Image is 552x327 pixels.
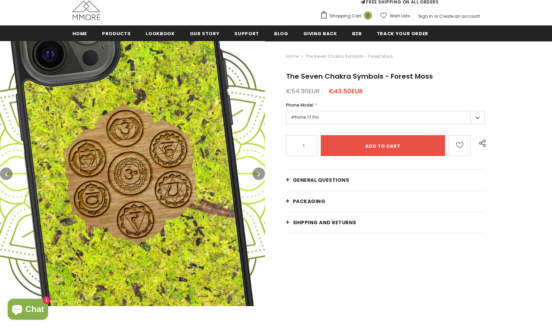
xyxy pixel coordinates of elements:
[286,52,298,61] a: Home
[293,219,356,226] span: Shipping and returns
[274,30,288,37] span: Blog
[286,191,485,212] a: PACKAGING
[434,13,438,19] span: or
[274,25,288,41] a: Blog
[190,30,220,37] span: Our Story
[72,30,87,37] span: Home
[321,135,445,156] input: Add to cart
[286,111,485,124] label: iPhone 17 Pro
[380,10,410,22] a: Wish Lists
[102,30,131,37] span: Products
[293,198,326,205] span: PACKAGING
[286,170,485,190] a: General Questions
[303,25,337,41] a: Giving back
[234,30,259,37] span: support
[303,30,337,37] span: Giving back
[286,87,320,95] span: €54.90EUR
[286,212,485,233] a: Shipping and returns
[439,13,480,19] a: Create an account
[418,13,433,19] a: Sign In
[293,177,349,184] span: General Questions
[146,25,174,41] a: Lookbook
[352,25,362,41] a: B2B
[377,25,428,41] a: Track your order
[286,71,433,81] span: The Seven Chakra Symbols - Forest Moss
[6,299,50,321] inbox-online-store-chat: Shopify online store chat
[320,11,375,21] a: Shopping Cart 0
[328,87,363,95] span: €43.50EUR
[234,25,259,41] a: support
[377,30,428,37] span: Track your order
[330,13,361,20] span: Shopping Cart
[390,13,410,20] span: Wish Lists
[102,25,131,41] a: Products
[72,25,87,41] a: Home
[146,30,174,37] span: Lookbook
[305,52,393,61] span: The Seven Chakra Symbols - Forest Moss
[286,102,313,108] span: Phone Model
[72,1,100,20] img: MMORE Cases
[190,25,220,41] a: Our Story
[364,11,372,20] span: 0
[352,30,362,37] span: B2B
